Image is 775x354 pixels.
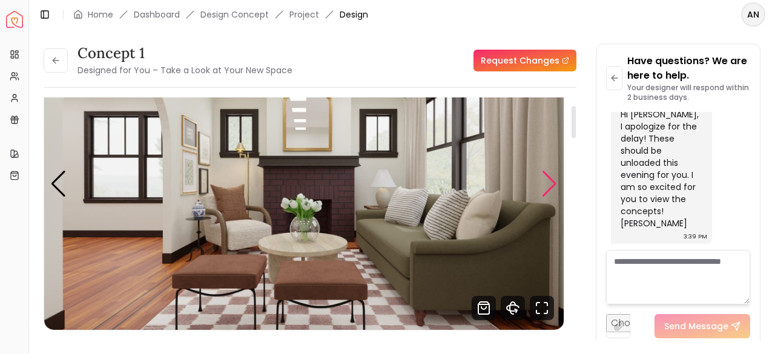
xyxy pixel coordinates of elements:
div: Carousel [44,38,564,330]
div: 3 / 4 [44,38,564,330]
span: Design [340,8,368,21]
a: Request Changes [473,50,576,71]
div: Hi [PERSON_NAME], I apologize for the delay! These should be unloaded this evening for you. I am ... [621,108,700,229]
a: Home [88,8,113,21]
div: Next slide [541,171,558,197]
a: Dashboard [134,8,180,21]
button: AN [741,2,765,27]
small: Designed for You – Take a Look at Your New Space [77,64,292,76]
div: Previous slide [50,171,67,197]
h3: Concept 1 [77,44,292,63]
svg: Fullscreen [530,296,554,320]
li: Design Concept [200,8,269,21]
svg: 360 View [501,296,525,320]
div: 3:39 PM [684,231,707,243]
a: Spacejoy [6,11,23,28]
p: Your designer will respond within 2 business days. [627,83,750,102]
nav: breadcrumb [73,8,368,21]
p: Have questions? We are here to help. [627,54,750,83]
img: Design Render 1 [44,38,564,330]
svg: Shop Products from this design [472,296,496,320]
img: Spacejoy Logo [6,11,23,28]
span: AN [742,4,764,25]
a: Project [289,8,319,21]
